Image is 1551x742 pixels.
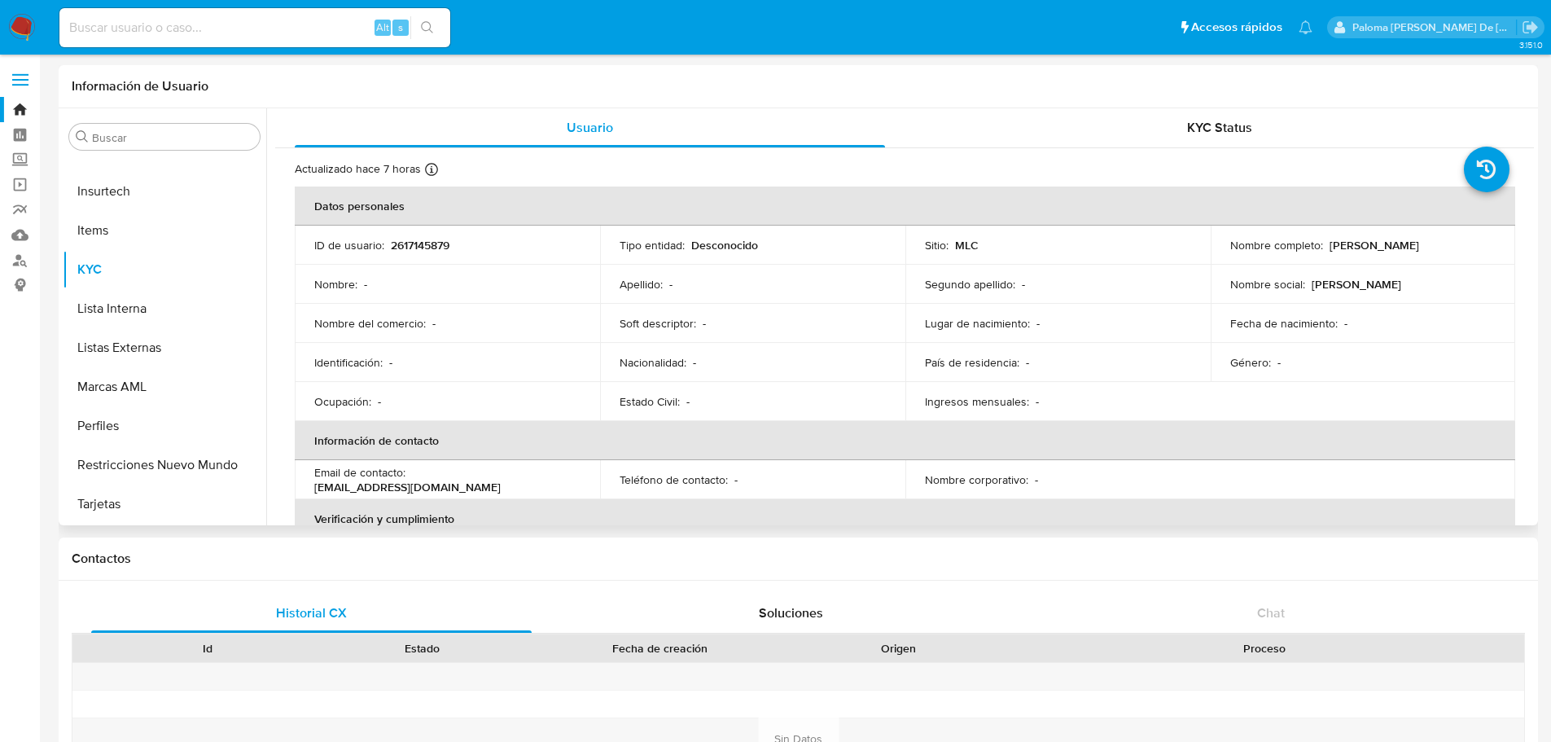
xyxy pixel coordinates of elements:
[1230,277,1305,292] p: Nombre social :
[955,238,979,252] p: MLC
[1036,316,1040,331] p: -
[314,277,357,292] p: Nombre :
[1022,277,1025,292] p: -
[925,394,1029,409] p: Ingresos mensuales :
[92,130,253,145] input: Buscar
[1312,277,1401,292] p: [PERSON_NAME]
[1230,355,1271,370] p: Género :
[72,78,208,94] h1: Información de Usuario
[63,250,266,289] button: KYC
[1352,20,1517,35] p: paloma.falcondesoto@mercadolibre.cl
[1187,118,1252,137] span: KYC Status
[620,316,696,331] p: Soft descriptor :
[314,355,383,370] p: Identificación :
[63,446,266,485] button: Restricciones Nuevo Mundo
[693,355,696,370] p: -
[326,640,518,656] div: Estado
[1035,472,1038,487] p: -
[1522,19,1539,36] a: Salir
[295,161,421,177] p: Actualizado hace 7 horas
[620,355,686,370] p: Nacionalidad :
[59,17,450,38] input: Buscar usuario o caso...
[314,465,405,480] p: Email de contacto :
[1230,316,1338,331] p: Fecha de nacimiento :
[295,499,1515,538] th: Verificación y cumplimiento
[398,20,403,35] span: s
[925,472,1028,487] p: Nombre corporativo :
[620,277,663,292] p: Apellido :
[703,316,706,331] p: -
[567,118,613,137] span: Usuario
[541,640,780,656] div: Fecha de creación
[63,328,266,367] button: Listas Externas
[925,355,1019,370] p: País de residencia :
[1257,604,1285,622] span: Chat
[925,238,949,252] p: Sitio :
[391,238,449,252] p: 2617145879
[803,640,994,656] div: Origen
[620,394,680,409] p: Estado Civil :
[1017,640,1513,656] div: Proceso
[376,20,389,35] span: Alt
[314,394,371,409] p: Ocupación :
[1230,238,1323,252] p: Nombre completo :
[1191,19,1282,36] span: Accesos rápidos
[1330,238,1419,252] p: [PERSON_NAME]
[72,551,1525,567] h1: Contactos
[925,277,1015,292] p: Segundo apellido :
[410,16,444,39] button: search-icon
[63,485,266,524] button: Tarjetas
[314,316,426,331] p: Nombre del comercio :
[669,277,673,292] p: -
[1026,355,1029,370] p: -
[1299,20,1312,34] a: Notificaciones
[63,289,266,328] button: Lista Interna
[76,130,89,143] button: Buscar
[620,238,685,252] p: Tipo entidad :
[1344,316,1347,331] p: -
[63,211,266,250] button: Items
[63,367,266,406] button: Marcas AML
[734,472,738,487] p: -
[620,472,728,487] p: Teléfono de contacto :
[389,355,392,370] p: -
[686,394,690,409] p: -
[314,480,501,494] p: [EMAIL_ADDRESS][DOMAIN_NAME]
[63,172,266,211] button: Insurtech
[1277,355,1281,370] p: -
[276,604,347,622] span: Historial CX
[378,394,381,409] p: -
[364,277,367,292] p: -
[925,316,1030,331] p: Lugar de nacimiento :
[63,406,266,446] button: Perfiles
[759,604,823,622] span: Soluciones
[1036,394,1039,409] p: -
[295,187,1515,226] th: Datos personales
[112,640,304,656] div: Id
[314,238,384,252] p: ID de usuario :
[295,421,1515,460] th: Información de contacto
[432,316,436,331] p: -
[691,238,758,252] p: Desconocido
